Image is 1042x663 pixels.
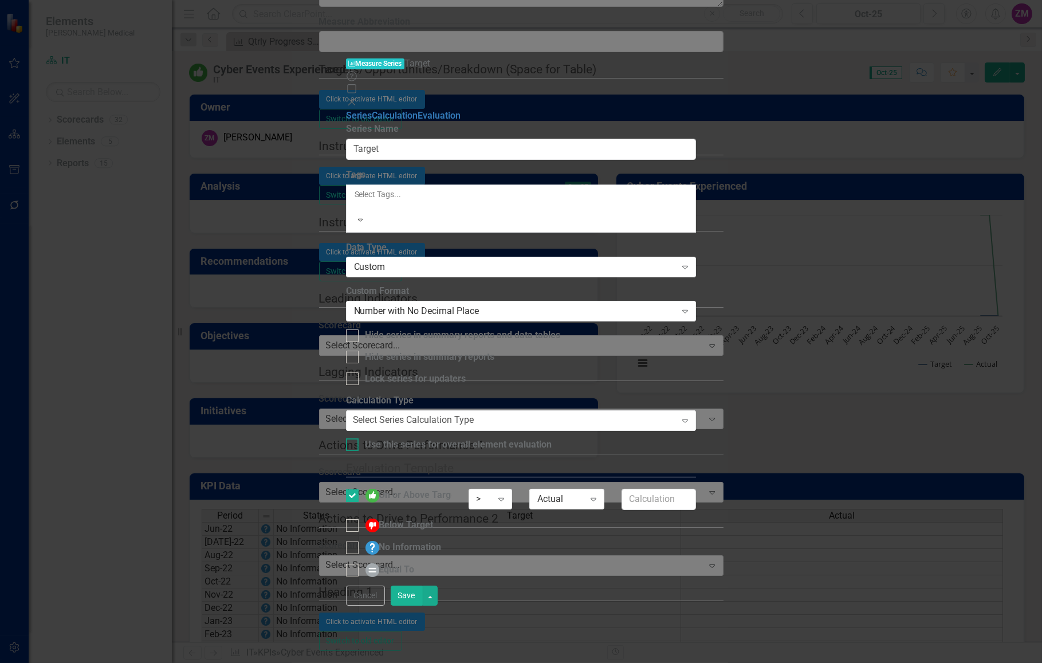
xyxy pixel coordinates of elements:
div: > [477,493,493,506]
div: Select Series Calculation Type [353,414,474,427]
a: Evaluation [418,110,461,121]
img: Below Target [365,519,379,532]
div: Below Target [365,519,434,532]
div: Equal To [365,563,415,577]
img: On or Above Target [365,489,379,503]
span: Target [404,58,430,69]
div: Lock series for updaters [365,372,466,386]
input: Series Name [346,139,697,160]
a: Series [346,110,372,121]
img: Equal To [365,563,379,577]
input: Calculation [622,489,696,510]
div: Select Tags... [355,189,688,200]
label: Calculation Type [346,394,697,407]
div: On or Above Target [365,489,459,503]
a: Calculation [372,110,418,121]
button: Cancel [346,586,385,606]
legend: Evaluation Template [346,460,697,477]
div: Hide series in summary reports [365,351,495,364]
div: Hide series in summary reports and data tables [365,329,561,342]
div: Custom [354,261,676,274]
span: Measure Series [346,58,405,69]
button: Save [391,586,423,606]
div: Number with No Decimal Place [354,305,676,318]
label: Custom Format [346,285,697,298]
label: Series Name [346,123,697,136]
div: Use this series for overall element evaluation [365,438,552,452]
div: Actual [537,493,584,506]
label: Tags [346,168,697,182]
label: Data Type [346,241,697,254]
img: No Information [365,541,379,555]
div: No Information [365,541,442,555]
